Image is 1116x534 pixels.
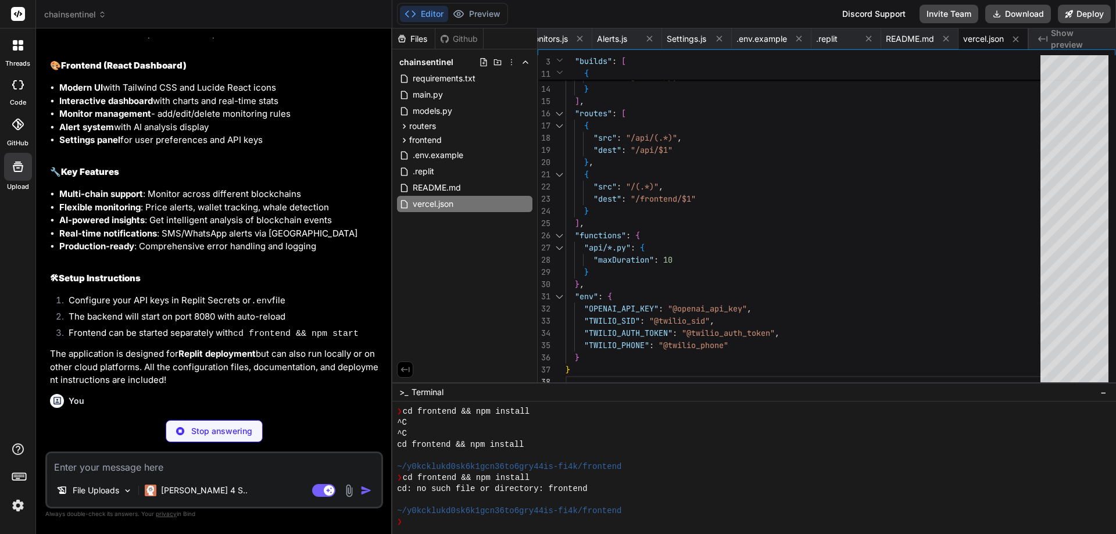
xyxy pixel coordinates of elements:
span: } [584,206,589,216]
span: Alerts.js [597,33,627,45]
span: { [640,242,645,253]
li: Configure your API keys in Replit Secrets or file [59,294,381,310]
h2: 🛠 [50,272,381,285]
span: { [584,120,589,131]
li: : SMS/WhatsApp alerts via [GEOGRAPHIC_DATA] [59,227,381,241]
span: , [580,279,584,289]
span: "OPENAI_API_KEY" [584,303,659,314]
div: 24 [538,205,550,217]
div: Click to collapse the range. [552,120,567,132]
div: Files [392,33,435,45]
span: .env.example [736,33,787,45]
div: Click to collapse the range. [552,107,567,120]
span: Terminal [412,386,443,398]
button: Preview [448,6,505,22]
span: "builds" [575,56,612,66]
span: >_ [399,386,408,398]
span: { [635,230,640,241]
label: Upload [7,182,29,192]
div: 35 [538,339,550,352]
strong: AI-powered insights [59,214,145,225]
span: { [607,291,612,302]
span: } [575,352,580,363]
span: } [566,364,570,375]
div: 28 [538,254,550,266]
div: 33 [538,315,550,327]
p: Stop answering [191,425,252,437]
span: README.md [886,33,934,45]
div: 34 [538,327,550,339]
p: File Uploads [73,485,119,496]
span: chainsentinel [44,9,106,20]
span: , [589,157,593,167]
span: main.py [412,88,444,102]
div: Discord Support [835,5,913,23]
span: .replit [412,164,435,178]
span: : [612,108,617,119]
li: : Monitor across different blockchains [59,188,381,201]
span: "@twilio_sid" [649,316,710,326]
span: } [584,84,589,94]
span: "/api/$1" [631,145,673,155]
li: - add/edit/delete monitoring rules [59,107,381,121]
span: ❯ [397,472,403,483]
span: , [775,328,779,338]
span: : [621,193,626,204]
span: "maxDuration" [593,255,654,265]
div: 20 [538,156,550,169]
div: 26 [538,230,550,242]
li: with Tailwind CSS and Lucide React icons [59,81,381,95]
li: for user preferences and API keys [59,134,381,147]
code: .env [251,296,272,306]
li: with AI analysis display [59,121,381,134]
div: 37 [538,364,550,376]
div: 27 [538,242,550,254]
label: threads [5,59,30,69]
span: : [612,56,617,66]
div: Click to collapse the range. [552,242,567,254]
div: 38 [538,376,550,388]
strong: Key Features [61,166,119,177]
span: } [584,267,589,277]
span: : [598,291,603,302]
button: Invite Team [920,5,978,23]
img: Claude 4 Sonnet [145,485,156,496]
span: "TWILIO_PHONE" [584,340,649,350]
label: code [10,98,26,107]
p: [PERSON_NAME] 4 S.. [161,485,248,496]
span: "dest" [593,145,621,155]
span: , [580,218,584,228]
span: 10 [663,255,673,265]
span: "/(.*)" [626,181,659,192]
li: : Comprehensive error handling and logging [59,240,381,253]
span: .env.example [412,148,464,162]
span: ❯ [397,517,403,528]
strong: Replit deployment [178,348,256,359]
span: requirements.txt [412,71,477,85]
div: Click to collapse the range. [552,291,567,303]
span: "env" [575,291,598,302]
span: Show preview [1051,27,1107,51]
code: cd frontend && npm start [233,329,359,339]
span: "TWILIO_SID" [584,316,640,326]
strong: Multi-chain support [59,188,143,199]
span: , [710,316,714,326]
span: : [649,340,654,350]
img: icon [360,485,372,496]
div: 14 [538,83,550,95]
span: , [677,132,682,143]
div: 25 [538,217,550,230]
strong: Flexible monitoring [59,202,141,213]
div: Click to collapse the range. [552,169,567,181]
span: [ [621,108,626,119]
span: { [584,68,589,78]
span: ^C [397,417,407,428]
div: 19 [538,144,550,156]
span: README.md [412,181,462,195]
label: GitHub [7,138,28,148]
span: − [1100,386,1107,398]
span: , [747,303,752,314]
h6: You [69,395,84,407]
li: : Price alerts, wallet tracking, whale detection [59,201,381,214]
div: 32 [538,303,550,315]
